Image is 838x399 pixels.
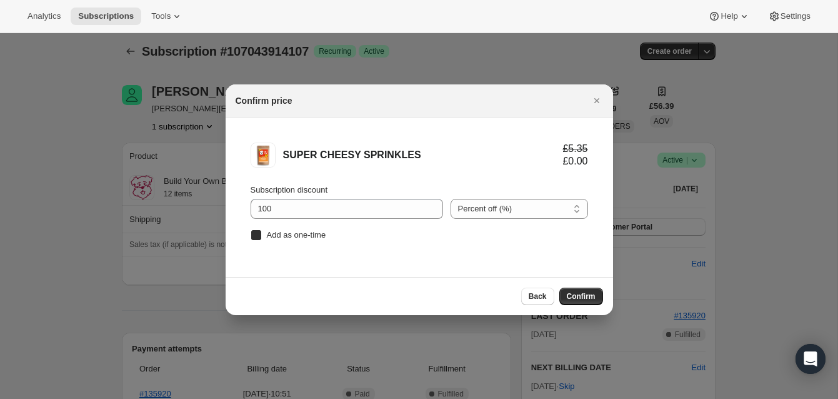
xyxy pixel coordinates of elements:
button: Confirm [559,288,603,305]
div: £0.00 [562,155,587,168]
div: Open Intercom Messenger [796,344,826,374]
button: Back [521,288,554,305]
div: SUPER CHEESY SPRINKLES [283,149,563,161]
span: Subscription discount [251,185,328,194]
span: Add as one-time [267,230,326,240]
button: Settings [761,8,818,25]
span: Settings [781,11,811,21]
button: Help [701,8,757,25]
h2: Confirm price [236,94,292,107]
span: Confirm [567,291,596,301]
button: Close [588,92,606,109]
span: Help [721,11,737,21]
span: Analytics [27,11,61,21]
button: Subscriptions [71,8,141,25]
span: Subscriptions [78,11,134,21]
span: Back [529,291,547,301]
span: Tools [151,11,171,21]
button: Analytics [20,8,68,25]
div: £5.35 [562,143,587,155]
button: Tools [144,8,191,25]
img: SUPER CHEESY SPRINKLES [251,143,276,168]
